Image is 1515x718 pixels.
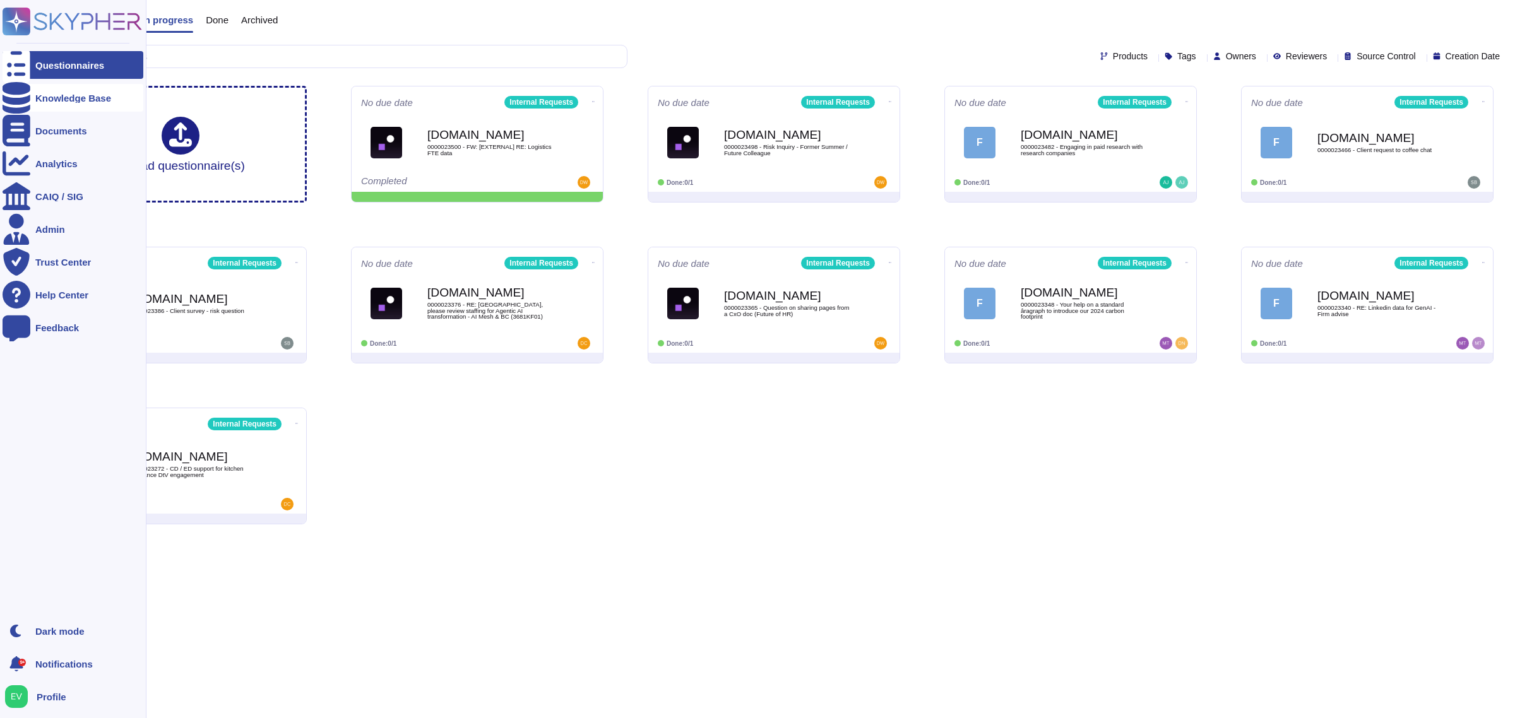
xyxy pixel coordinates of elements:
img: user [281,498,294,510]
img: user [874,337,887,350]
b: [DOMAIN_NAME] [1021,286,1147,298]
span: Done: 0/1 [1260,340,1286,347]
input: Search by keywords [50,45,627,68]
b: [DOMAIN_NAME] [131,450,257,462]
span: Done: 0/1 [1260,179,1286,186]
span: 0000023340 - RE: Linkedin data for GenAI - Firm advise [1317,305,1444,317]
div: Questionnaires [35,61,104,70]
div: Internal Requests [504,257,578,269]
a: Trust Center [3,248,143,276]
span: Creation Date [1446,52,1500,61]
span: 0000023498 - Risk Inquiry - Former Summer / Future Colleague [724,144,850,156]
img: user [1175,176,1188,189]
span: No due date [658,259,710,268]
div: Internal Requests [208,418,282,430]
span: 0000023386 - Client survey - risk question [131,308,257,314]
div: Internal Requests [1394,96,1468,109]
div: Analytics [35,159,78,168]
div: Internal Requests [801,96,875,109]
img: Logo [667,288,699,319]
div: Internal Requests [1394,257,1468,269]
span: 0000023466 - Client request to coffee chat [1317,147,1444,153]
a: Questionnaires [3,51,143,79]
div: F [964,288,995,319]
button: user [3,683,37,710]
div: Completed [361,176,516,189]
img: Logo [667,127,699,158]
div: Feedback [35,323,79,333]
div: Admin [35,225,65,234]
b: [DOMAIN_NAME] [131,293,257,305]
b: [DOMAIN_NAME] [1317,132,1444,144]
b: [DOMAIN_NAME] [724,290,850,302]
div: CAIQ / SIG [35,192,83,201]
span: Done: 0/1 [667,340,693,347]
div: Dark mode [35,627,85,636]
div: F [1261,288,1292,319]
span: Notifications [35,659,93,669]
img: user [1472,337,1485,350]
img: user [578,337,590,350]
span: Done: 0/1 [963,340,990,347]
span: No due date [1251,98,1303,107]
span: 0000023348 - Your help on a standard âragraph to introduce our 2024 carbon footprint [1021,302,1147,320]
a: CAIQ / SIG [3,182,143,210]
span: 0000023482 - Engaging in paid research with research companies [1021,144,1147,156]
img: user [5,685,28,708]
span: Profile [37,692,66,702]
div: Upload questionnaire(s) [116,117,245,172]
span: Products [1113,52,1148,61]
a: Help Center [3,281,143,309]
img: user [1160,337,1172,350]
img: Logo [371,288,402,319]
a: Knowledge Base [3,84,143,112]
a: Analytics [3,150,143,177]
img: Logo [371,127,402,158]
div: Internal Requests [208,257,282,269]
span: Source Control [1357,52,1415,61]
a: Documents [3,117,143,144]
span: 0000023365 - Question on sharing pages from a CxO doc (Future of HR) [724,305,850,317]
a: Feedback [3,314,143,341]
div: Internal Requests [1098,257,1172,269]
b: [DOMAIN_NAME] [724,129,850,141]
img: user [1456,337,1469,350]
div: F [1261,127,1292,158]
b: [DOMAIN_NAME] [1021,129,1147,141]
div: Trust Center [35,257,91,267]
img: user [874,176,887,189]
span: Done: 0/1 [667,179,693,186]
div: 9+ [18,659,26,666]
b: [DOMAIN_NAME] [1317,290,1444,302]
img: user [1175,337,1188,350]
span: Done: 0/1 [370,340,396,347]
img: user [1468,176,1480,189]
span: Done: 0/1 [963,179,990,186]
div: Internal Requests [504,96,578,109]
b: [DOMAIN_NAME] [427,286,554,298]
span: Tags [1177,52,1196,61]
span: Reviewers [1286,52,1327,61]
img: user [578,176,590,189]
div: F [964,127,995,158]
span: No due date [954,98,1006,107]
span: 0000023376 - RE: [GEOGRAPHIC_DATA], please review staffing for Agentic AI transformation - AI Mes... [427,302,554,320]
span: In progress [141,15,193,25]
img: user [281,337,294,350]
img: user [1160,176,1172,189]
span: No due date [361,259,413,268]
span: No due date [361,98,413,107]
span: 0000023272 - CD / ED support for kitchen appliance DtV engagement [131,466,257,478]
b: [DOMAIN_NAME] [427,129,554,141]
a: Admin [3,215,143,243]
span: Done [206,15,229,25]
div: Knowledge Base [35,93,111,103]
span: 0000023500 - FW: [EXTERNAL] RE: Logistics FTE data [427,144,554,156]
div: Documents [35,126,87,136]
span: Owners [1226,52,1256,61]
span: No due date [1251,259,1303,268]
div: Help Center [35,290,88,300]
span: Archived [241,15,278,25]
div: Internal Requests [1098,96,1172,109]
div: Internal Requests [801,257,875,269]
